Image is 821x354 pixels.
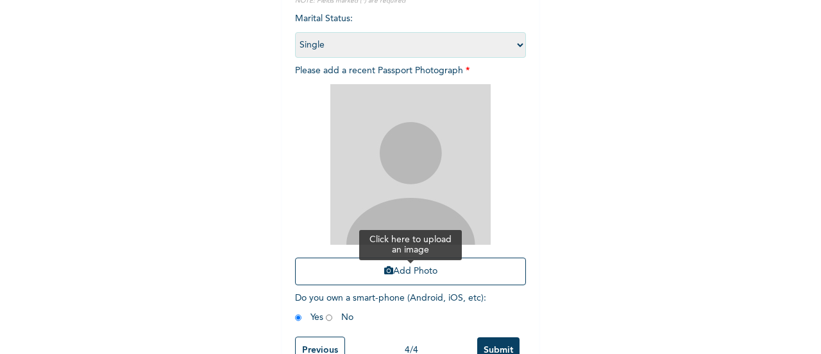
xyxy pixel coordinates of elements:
span: Do you own a smart-phone (Android, iOS, etc) : Yes No [295,294,486,322]
button: Add Photo [295,258,526,285]
span: Please add a recent Passport Photograph [295,66,526,292]
img: Crop [330,84,491,245]
span: Marital Status : [295,14,526,49]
